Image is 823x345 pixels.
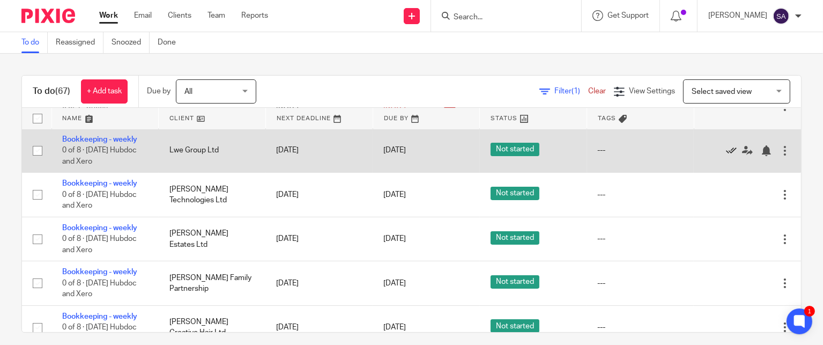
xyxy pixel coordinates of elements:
input: Search [453,13,549,23]
span: Not started [491,319,539,333]
span: 0 of 8 · [DATE] Hubdoc and Xero [62,191,137,210]
div: --- [598,145,684,156]
span: (67) [55,87,70,96]
span: 0 of 8 · [DATE] Hubdoc and Xero [62,280,137,298]
a: Reassigned [56,32,103,53]
h1: To do [33,86,70,97]
span: [DATE] [383,191,406,199]
td: [DATE] [265,128,373,172]
span: [DATE] [383,147,406,155]
p: [PERSON_NAME] [708,10,767,21]
span: Tags [598,115,616,121]
td: [PERSON_NAME] Technologies Ltd [159,173,266,217]
span: [DATE] [383,235,406,243]
a: Bookkeeping - weekly [62,136,137,143]
a: Done [158,32,184,53]
td: [PERSON_NAME] Estates Ltd [159,217,266,261]
a: Clients [168,10,191,21]
span: 0 of 8 · [DATE] Hubdoc and Xero [62,146,137,165]
a: + Add task [81,79,128,104]
td: [PERSON_NAME] Family Partnership [159,261,266,305]
td: [DATE] [265,261,373,305]
a: Email [134,10,152,21]
a: To do [21,32,48,53]
a: Work [99,10,118,21]
a: Bookkeeping - weekly [62,313,137,320]
span: Not started [491,275,539,289]
p: Due by [147,86,170,97]
a: Snoozed [112,32,150,53]
span: Not started [491,187,539,200]
span: Get Support [607,12,649,19]
span: 0 of 8 · [DATE] Hubdoc and Xero [62,324,137,342]
a: Reports [241,10,268,21]
a: Bookkeeping - weekly [62,224,137,232]
a: Clear [588,87,606,95]
td: [DATE] [265,173,373,217]
div: --- [598,322,684,333]
span: View Settings [629,87,675,95]
td: [DATE] [265,217,373,261]
img: svg%3E [773,8,790,25]
span: [DATE] [383,324,406,331]
span: Not started [491,231,539,245]
span: Not started [491,143,539,156]
td: Lwe Group Ltd [159,128,266,172]
span: Select saved view [692,88,752,96]
div: 1 [804,306,815,317]
div: --- [598,278,684,289]
a: Mark as done [726,145,742,156]
span: Filter [554,87,588,95]
span: 0 of 8 · [DATE] Hubdoc and Xero [62,235,137,254]
img: Pixie [21,9,75,23]
a: Bookkeeping - weekly [62,180,137,187]
span: [DATE] [383,280,406,287]
a: Bookkeeping - weekly [62,268,137,276]
div: --- [598,189,684,200]
div: --- [598,233,684,244]
a: Team [207,10,225,21]
span: (1) [572,87,580,95]
span: All [184,88,192,96]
